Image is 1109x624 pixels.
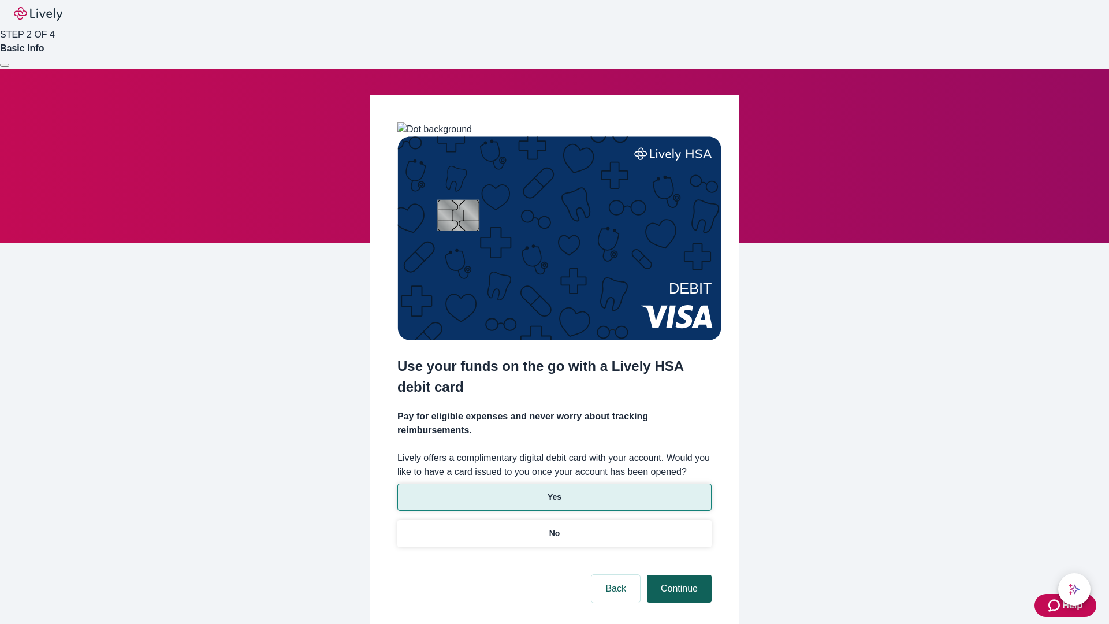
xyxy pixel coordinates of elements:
svg: Lively AI Assistant [1069,584,1080,595]
p: No [549,528,560,540]
span: Help [1062,599,1082,612]
label: Lively offers a complimentary digital debit card with your account. Would you like to have a card... [397,451,712,479]
h2: Use your funds on the go with a Lively HSA debit card [397,356,712,398]
button: chat [1058,573,1091,606]
img: Lively [14,7,62,21]
p: Yes [548,491,561,503]
button: Zendesk support iconHelp [1034,594,1096,617]
svg: Zendesk support icon [1048,599,1062,612]
button: Continue [647,575,712,603]
button: No [397,520,712,547]
img: Dot background [397,122,472,136]
img: Debit card [397,136,721,340]
button: Yes [397,484,712,511]
button: Back [591,575,640,603]
h4: Pay for eligible expenses and never worry about tracking reimbursements. [397,410,712,437]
